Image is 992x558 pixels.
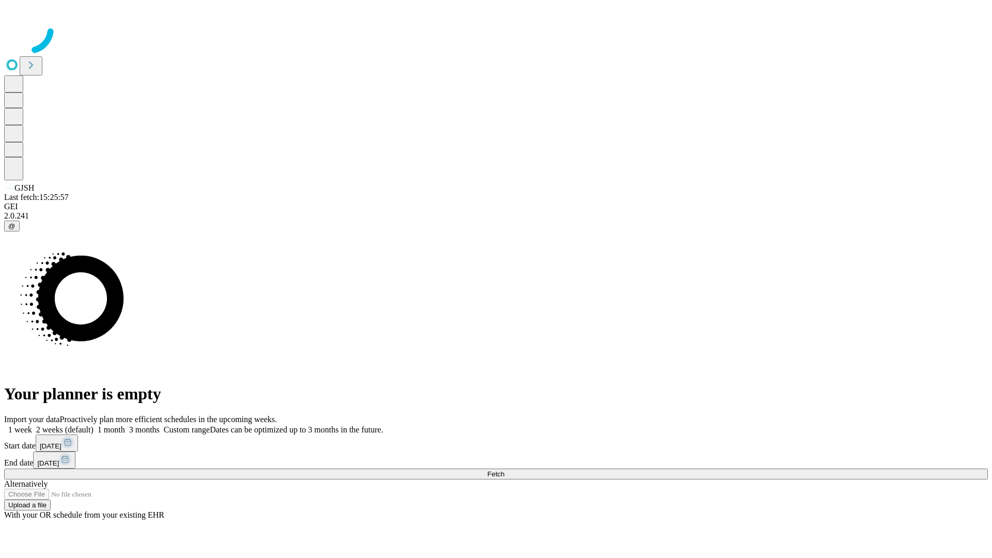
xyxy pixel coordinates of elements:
[37,459,59,467] span: [DATE]
[8,425,32,434] span: 1 week
[4,415,60,424] span: Import your data
[129,425,160,434] span: 3 months
[14,183,34,192] span: GJSH
[36,435,78,452] button: [DATE]
[60,415,277,424] span: Proactively plan more efficient schedules in the upcoming weeks.
[210,425,383,434] span: Dates can be optimized up to 3 months in the future.
[4,202,988,211] div: GEI
[4,479,48,488] span: Alternatively
[4,221,20,231] button: @
[4,435,988,452] div: Start date
[4,469,988,479] button: Fetch
[4,384,988,404] h1: Your planner is empty
[164,425,210,434] span: Custom range
[40,442,61,450] span: [DATE]
[8,222,16,230] span: @
[4,211,988,221] div: 2.0.241
[4,510,164,519] span: With your OR schedule from your existing EHR
[98,425,125,434] span: 1 month
[4,193,69,202] span: Last fetch: 15:25:57
[36,425,94,434] span: 2 weeks (default)
[33,452,75,469] button: [DATE]
[4,500,51,510] button: Upload a file
[4,452,988,469] div: End date
[487,470,504,478] span: Fetch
